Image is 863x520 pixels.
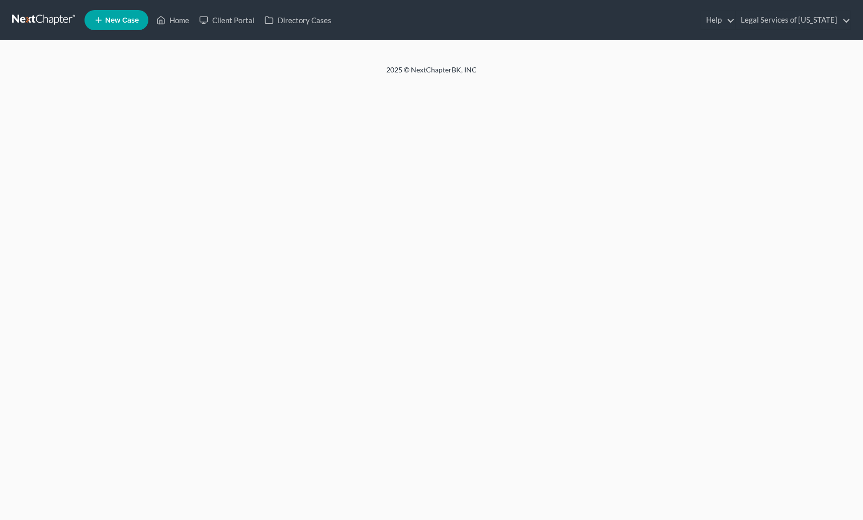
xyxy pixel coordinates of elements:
[701,11,735,29] a: Help
[145,65,718,83] div: 2025 © NextChapterBK, INC
[194,11,260,29] a: Client Portal
[151,11,194,29] a: Home
[260,11,336,29] a: Directory Cases
[736,11,850,29] a: Legal Services of [US_STATE]
[84,10,148,30] new-legal-case-button: New Case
